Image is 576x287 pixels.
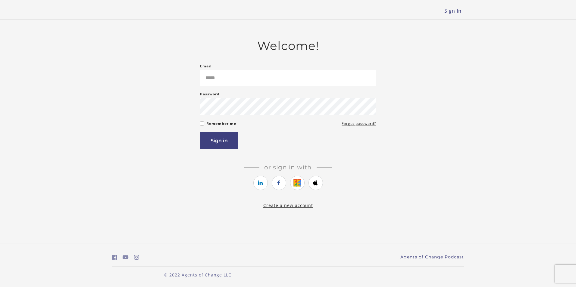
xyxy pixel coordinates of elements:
[200,132,238,149] button: Sign in
[134,253,139,262] a: https://www.instagram.com/agentsofchangeprep/ (Open in a new window)
[123,255,129,260] i: https://www.youtube.com/c/AgentsofChangeTestPrepbyMeaganMitchell (Open in a new window)
[112,255,117,260] i: https://www.facebook.com/groups/aswbtestprep (Open in a new window)
[308,176,323,190] a: https://courses.thinkific.com/users/auth/apple?ss%5Breferral%5D=&ss%5Buser_return_to%5D=&ss%5Bvis...
[200,91,220,98] label: Password
[253,176,268,190] a: https://courses.thinkific.com/users/auth/linkedin?ss%5Breferral%5D=&ss%5Buser_return_to%5D=&ss%5B...
[200,63,212,70] label: Email
[206,120,236,127] label: Remember me
[123,253,129,262] a: https://www.youtube.com/c/AgentsofChangeTestPrepbyMeaganMitchell (Open in a new window)
[112,272,283,278] p: © 2022 Agents of Change LLC
[200,39,376,53] h2: Welcome!
[342,120,376,127] a: Forgot password?
[134,255,139,260] i: https://www.instagram.com/agentsofchangeprep/ (Open in a new window)
[259,164,317,171] span: Or sign in with
[272,176,286,190] a: https://courses.thinkific.com/users/auth/facebook?ss%5Breferral%5D=&ss%5Buser_return_to%5D=&ss%5B...
[444,8,462,14] a: Sign In
[290,176,305,190] a: https://courses.thinkific.com/users/auth/google?ss%5Breferral%5D=&ss%5Buser_return_to%5D=&ss%5Bvi...
[400,254,464,260] a: Agents of Change Podcast
[112,253,117,262] a: https://www.facebook.com/groups/aswbtestprep (Open in a new window)
[263,202,313,208] a: Create a new account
